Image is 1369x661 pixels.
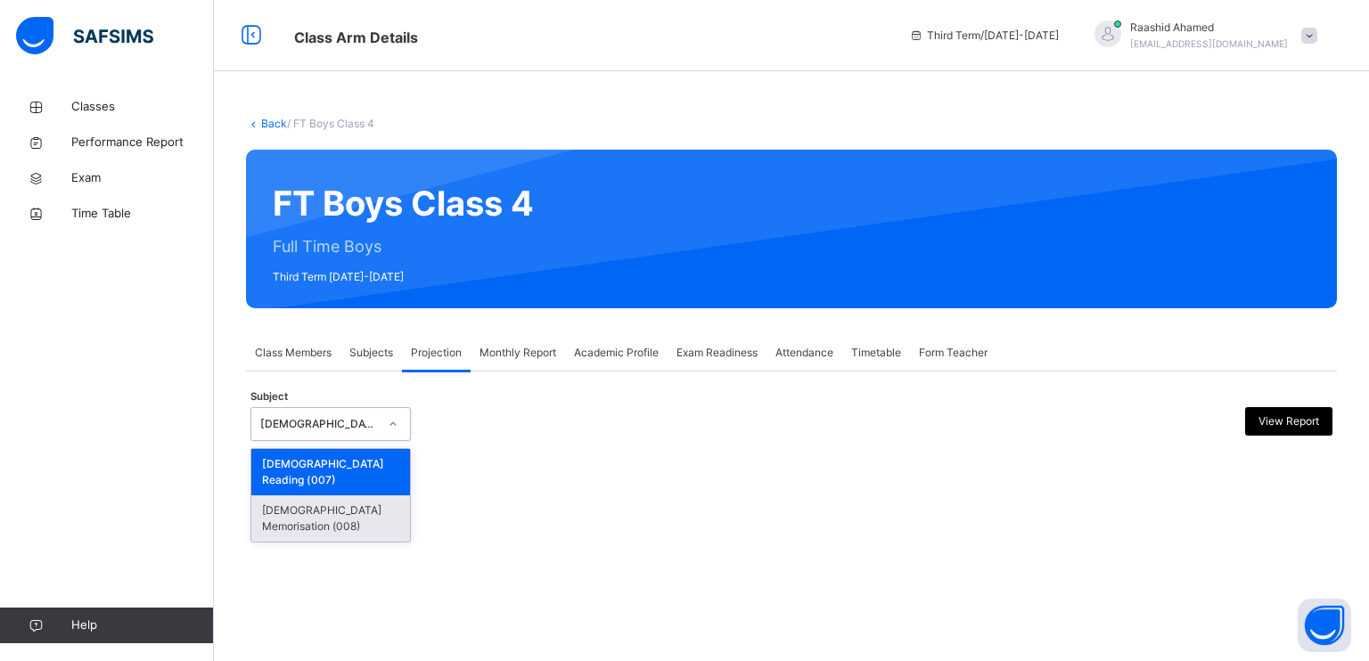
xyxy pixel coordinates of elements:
[71,616,213,634] span: Help
[411,345,462,361] span: Projection
[294,29,418,46] span: Class Arm Details
[71,134,214,151] span: Performance Report
[71,205,214,223] span: Time Table
[250,389,288,404] span: Subject
[1258,413,1319,429] span: View Report
[261,117,287,130] a: Back
[1130,20,1288,36] span: Raashid Ahamed
[676,345,758,361] span: Exam Readiness
[251,495,410,542] div: [DEMOGRAPHIC_DATA] Memorisation (008)
[71,169,214,187] span: Exam
[775,345,833,361] span: Attendance
[287,117,374,130] span: / FT Boys Class 4
[851,345,901,361] span: Timetable
[1077,20,1326,52] div: RaashidAhamed
[919,345,988,361] span: Form Teacher
[255,345,332,361] span: Class Members
[574,345,659,361] span: Academic Profile
[16,17,153,54] img: safsims
[260,416,378,432] div: [DEMOGRAPHIC_DATA] Reading
[909,28,1059,44] span: session/term information
[1298,599,1351,652] button: Open asap
[480,345,556,361] span: Monthly Report
[349,345,393,361] span: Subjects
[71,98,214,116] span: Classes
[1130,38,1288,49] span: [EMAIL_ADDRESS][DOMAIN_NAME]
[251,449,410,495] div: [DEMOGRAPHIC_DATA] Reading (007)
